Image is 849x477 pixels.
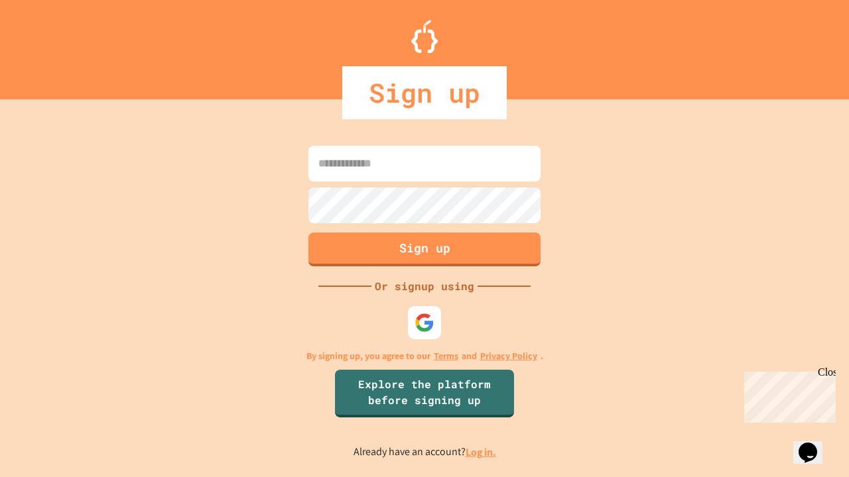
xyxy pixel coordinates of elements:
[434,349,458,363] a: Terms
[371,278,478,294] div: Or signup using
[354,444,496,460] p: Already have an account?
[342,66,507,119] div: Sign up
[5,5,92,84] div: Chat with us now!Close
[308,233,541,266] button: Sign up
[480,349,537,363] a: Privacy Policy
[411,20,438,53] img: Logo.svg
[415,313,434,333] img: google-icon.svg
[335,370,514,417] a: Explore the platform before signing up
[306,349,543,363] p: By signing up, you agree to our and .
[739,366,836,423] iframe: chat widget
[466,445,496,459] a: Log in.
[793,424,836,464] iframe: chat widget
